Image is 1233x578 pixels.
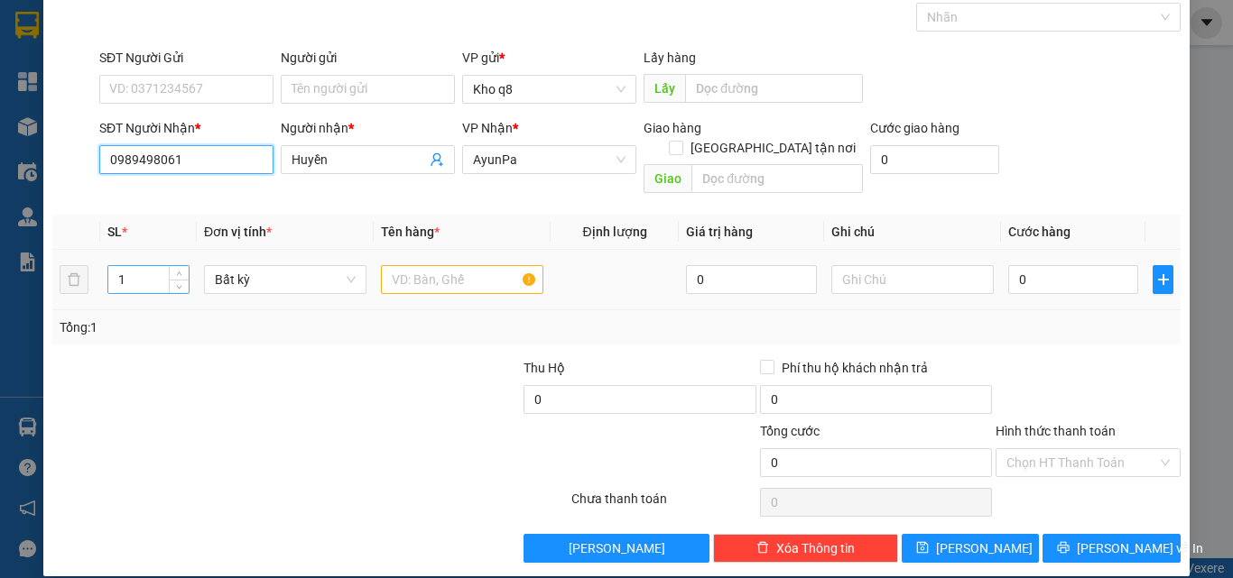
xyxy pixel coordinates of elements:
[683,138,863,158] span: [GEOGRAPHIC_DATA] tận nơi
[644,121,701,135] span: Giao hàng
[1057,541,1070,555] span: printer
[462,48,636,68] div: VP gửi
[902,534,1040,563] button: save[PERSON_NAME]
[174,281,185,292] span: down
[713,534,898,563] button: deleteXóa Thông tin
[215,266,356,293] span: Bất kỳ
[99,48,273,68] div: SĐT Người Gửi
[870,121,960,135] label: Cước giao hàng
[462,121,513,135] span: VP Nhận
[473,76,626,103] span: Kho q8
[204,225,272,239] span: Đơn vị tính
[281,48,455,68] div: Người gửi
[644,164,691,193] span: Giao
[1154,272,1173,287] span: plus
[936,538,1033,558] span: [PERSON_NAME]
[996,424,1116,438] label: Hình thức thanh toán
[870,145,999,174] input: Cước giao hàng
[831,265,994,294] input: Ghi Chú
[570,489,758,520] div: Chưa thanh toán
[381,225,440,239] span: Tên hàng
[60,317,477,337] div: Tổng: 1
[582,225,646,239] span: Định lượng
[381,265,543,294] input: VD: Bàn, Ghế
[473,146,626,173] span: AyunPa
[644,74,685,103] span: Lấy
[685,74,863,103] input: Dọc đường
[644,50,696,65] span: Lấy hàng
[430,152,444,167] span: user-add
[99,118,273,138] div: SĐT Người Nhận
[691,164,863,193] input: Dọc đường
[1008,225,1071,239] span: Cước hàng
[824,215,1001,250] th: Ghi chú
[1153,265,1173,294] button: plus
[524,361,565,375] span: Thu Hộ
[569,538,665,558] span: [PERSON_NAME]
[774,358,935,378] span: Phí thu hộ khách nhận trả
[776,538,855,558] span: Xóa Thông tin
[686,265,816,294] input: 0
[916,541,929,555] span: save
[1043,534,1181,563] button: printer[PERSON_NAME] và In
[1077,538,1203,558] span: [PERSON_NAME] và In
[756,541,769,555] span: delete
[169,266,189,280] span: Increase Value
[174,269,185,280] span: up
[281,118,455,138] div: Người nhận
[760,424,820,438] span: Tổng cước
[686,225,753,239] span: Giá trị hàng
[169,280,189,293] span: Decrease Value
[524,534,709,563] button: [PERSON_NAME]
[60,265,88,294] button: delete
[107,225,122,239] span: SL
